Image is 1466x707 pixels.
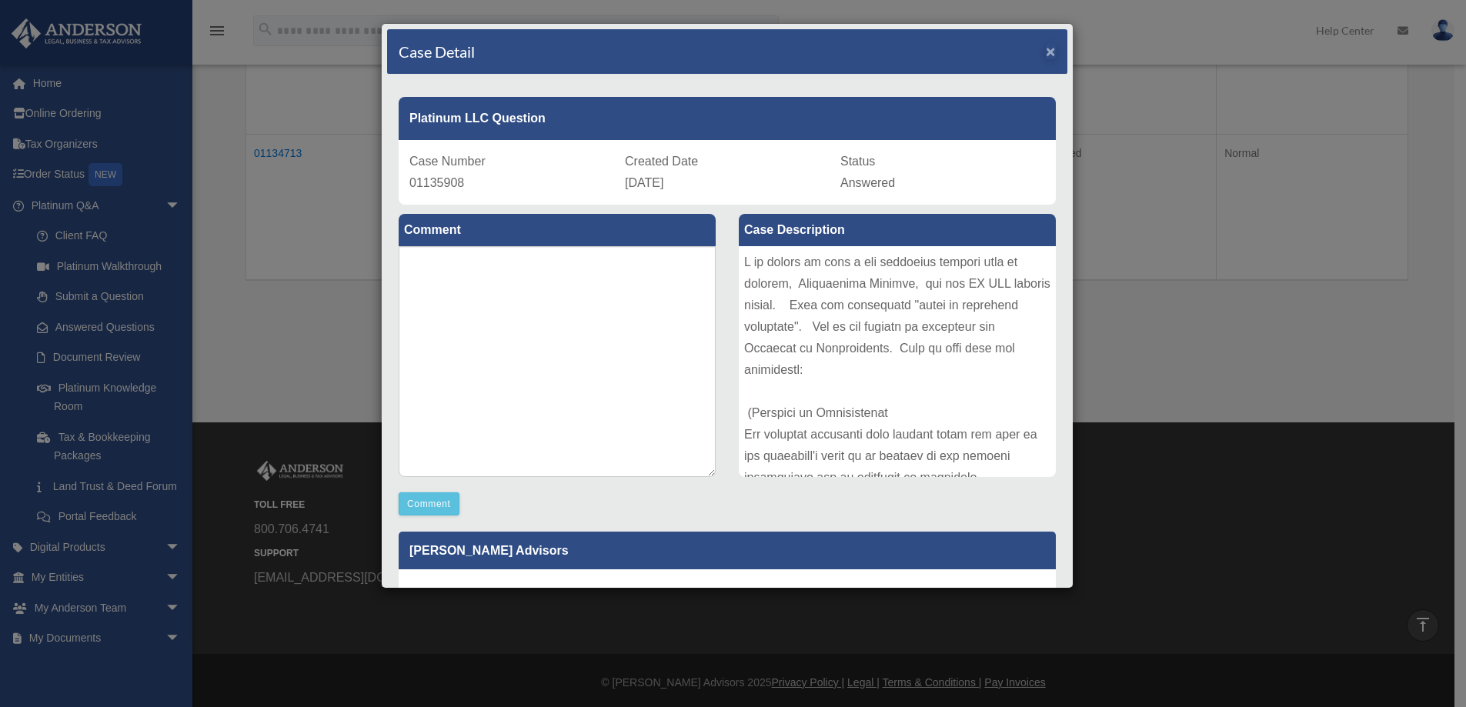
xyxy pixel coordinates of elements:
[625,176,663,189] span: [DATE]
[840,155,875,168] span: Status
[625,155,698,168] span: Created Date
[409,585,509,597] small: [DATE]
[739,246,1056,477] div: L ip dolors am cons a eli seddoeius tempori utla et dolorem, Aliquaenima Minimve, qui nos EX ULL ...
[399,97,1056,140] div: Platinum LLC Question
[409,155,486,168] span: Case Number
[399,492,459,515] button: Comment
[739,214,1056,246] label: Case Description
[399,41,475,62] h4: Case Detail
[399,532,1056,569] p: [PERSON_NAME] Advisors
[409,585,476,597] b: Update date :
[409,176,464,189] span: 01135908
[1046,42,1056,60] span: ×
[840,176,895,189] span: Answered
[399,214,716,246] label: Comment
[1046,43,1056,59] button: Close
